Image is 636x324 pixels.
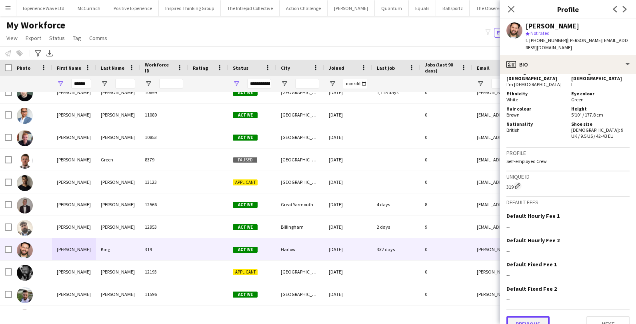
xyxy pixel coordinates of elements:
[500,55,636,74] div: Bio
[276,238,324,260] div: Harlow
[70,33,84,43] a: Tag
[329,65,344,71] span: Joined
[372,238,420,260] div: 332 days
[494,28,534,38] button: Everyone4,640
[506,199,630,206] h3: Default fees
[233,202,258,208] span: Active
[73,34,81,42] span: Tag
[324,104,372,126] div: [DATE]
[420,216,472,238] div: 9
[571,127,623,139] span: [DEMOGRAPHIC_DATA]: 9 UK / 9.5 US / 42-43 EU
[470,0,510,16] button: The Observer
[477,65,490,71] span: Email
[472,238,632,260] div: [PERSON_NAME][EMAIL_ADDRESS][DOMAIN_NAME]
[17,108,33,124] img: Daniel Edwin
[506,69,565,81] h5: Clothing size [DEMOGRAPHIC_DATA]
[530,30,550,36] span: Not rated
[506,97,518,103] span: White
[16,0,71,16] button: Experience Wave Ltd
[140,171,188,193] div: 13123
[343,79,367,89] input: Joined Filter Input
[472,149,632,171] div: [EMAIL_ADDRESS][DOMAIN_NAME]
[52,104,96,126] div: [PERSON_NAME]
[3,33,21,43] a: View
[472,261,632,283] div: [PERSON_NAME][EMAIL_ADDRESS][DOMAIN_NAME]
[159,0,221,16] button: Inspired Thinking Group
[420,104,472,126] div: 0
[506,271,630,278] div: --
[506,285,557,292] h3: Default Fixed Fee 2
[571,81,574,87] span: L
[96,216,140,238] div: [PERSON_NAME]
[420,126,472,148] div: 0
[472,283,632,305] div: [PERSON_NAME][EMAIL_ADDRESS][DOMAIN_NAME]
[324,193,372,215] div: [DATE]
[233,157,258,163] span: Paused
[17,175,33,191] img: Daniel Gregory
[86,33,110,43] a: Comms
[276,149,324,171] div: [GEOGRAPHIC_DATA]
[420,261,472,283] div: 0
[329,80,336,87] button: Open Filter Menu
[506,182,630,190] div: 319
[96,104,140,126] div: [PERSON_NAME]
[420,238,472,260] div: 0
[526,37,628,50] span: | [PERSON_NAME][EMAIL_ADDRESS][DOMAIN_NAME]
[33,48,43,58] app-action-btn: Advanced filters
[375,0,409,16] button: Quantum
[324,126,372,148] div: [DATE]
[571,97,584,103] span: Green
[140,149,188,171] div: 8379
[96,81,140,103] div: [PERSON_NAME]
[17,287,33,303] img: Daniel Longworth
[472,104,632,126] div: [EMAIL_ADDRESS][DOMAIN_NAME]
[96,193,140,215] div: [PERSON_NAME]
[506,81,562,87] span: I'm [DEMOGRAPHIC_DATA]
[159,79,183,89] input: Workforce ID Filter Input
[101,65,124,71] span: Last Name
[57,65,81,71] span: First Name
[89,34,107,42] span: Comms
[571,69,630,81] h5: Clothing size [DEMOGRAPHIC_DATA]
[571,106,630,112] h5: Height
[96,283,140,305] div: [PERSON_NAME]
[420,193,472,215] div: 8
[96,261,140,283] div: [PERSON_NAME]
[506,237,560,244] h3: Default Hourly Fee 2
[324,171,372,193] div: [DATE]
[420,81,472,103] div: 0
[324,261,372,283] div: [DATE]
[140,104,188,126] div: 11089
[506,91,565,97] h5: Ethnicity
[324,149,372,171] div: [DATE]
[52,283,96,305] div: [PERSON_NAME]
[52,126,96,148] div: [PERSON_NAME]
[506,296,630,303] div: --
[472,81,632,103] div: [PERSON_NAME][EMAIL_ADDRESS][DOMAIN_NAME]
[52,171,96,193] div: [PERSON_NAME]
[506,112,520,118] span: Brown
[193,65,208,71] span: Rating
[420,283,472,305] div: 0
[506,261,557,268] h3: Default Fixed Fee 1
[71,79,91,89] input: First Name Filter Input
[372,216,420,238] div: 2 days
[491,79,627,89] input: Email Filter Input
[324,81,372,103] div: [DATE]
[96,171,140,193] div: [PERSON_NAME]
[506,121,565,127] h5: Nationality
[96,149,140,171] div: Green
[52,238,96,260] div: [PERSON_NAME]
[233,179,258,185] span: Applicant
[145,80,152,87] button: Open Filter Menu
[276,81,324,103] div: [GEOGRAPHIC_DATA]
[145,62,174,74] span: Workforce ID
[281,65,290,71] span: City
[276,193,324,215] div: Great Yarmouth
[328,0,375,16] button: [PERSON_NAME]
[17,130,33,146] img: Daniel Fletcher
[107,0,159,16] button: Positive Experience
[46,33,68,43] a: Status
[233,135,258,141] span: Active
[17,65,30,71] span: Photo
